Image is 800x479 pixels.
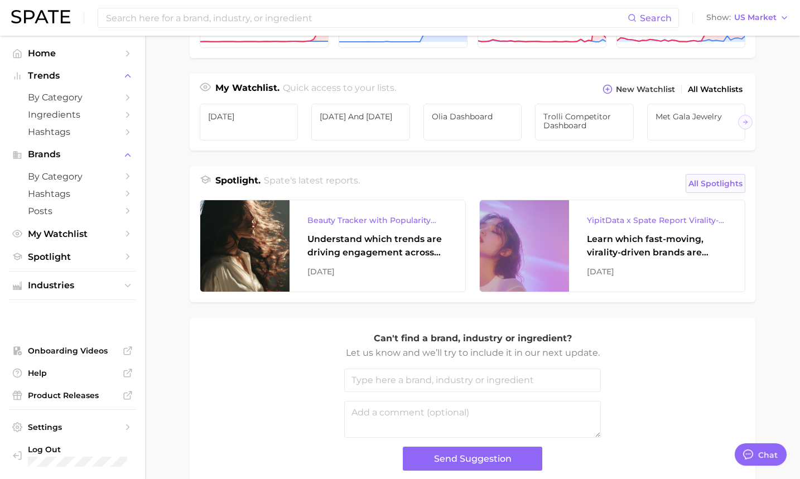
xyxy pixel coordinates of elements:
span: Spotlight [28,251,117,262]
h1: Spotlight. [215,174,261,193]
a: Settings [9,419,136,436]
div: [DATE] [307,265,447,278]
span: Ingredients [28,109,117,120]
a: by Category [9,89,136,106]
span: Log Out [28,444,149,454]
a: YipitData x Spate Report Virality-Driven Brands Are Taking a Slice of the Beauty PieLearn which f... [479,200,745,292]
span: Home [28,48,117,59]
h1: My Watchlist. [215,81,279,97]
span: Search [640,13,672,23]
div: [DATE] [587,265,727,278]
h2: Quick access to your lists. [283,81,396,97]
a: [DATE] and [DATE] [311,104,409,141]
a: Ingredients [9,106,136,123]
span: Trends [28,71,117,81]
button: ShowUS Market [703,11,792,25]
a: All Watchlists [685,82,745,97]
span: Brands [28,149,117,159]
a: Onboarding Videos [9,342,136,359]
a: All Spotlights [686,174,745,193]
p: Can't find a brand, industry or ingredient? [344,331,601,346]
div: Learn which fast-moving, virality-driven brands are leading the pack, the risks of viral growth, ... [587,233,727,259]
span: Settings [28,422,117,432]
span: Hashtags [28,127,117,137]
a: Spotlight [9,248,136,265]
div: Understand which trends are driving engagement across platforms in the skin, hair, makeup, and fr... [307,233,447,259]
span: Trolli Competitor Dashboard [543,112,625,130]
span: All Watchlists [688,85,743,94]
span: Help [28,368,117,378]
span: Hashtags [28,188,117,199]
a: [DATE] [200,104,298,141]
span: New Watchlist [616,85,675,94]
a: Hashtags [9,185,136,202]
span: Olia Dashboard [432,112,513,121]
button: Trends [9,67,136,84]
a: Met Gala Jewelry [647,104,745,141]
a: by Category [9,168,136,185]
a: Help [9,365,136,381]
input: Type here a brand, industry or ingredient [344,369,601,392]
a: Beauty Tracker with Popularity IndexUnderstand which trends are driving engagement across platfor... [200,200,466,292]
span: Met Gala Jewelry [656,112,737,121]
p: Let us know and we’ll try to include it in our next update. [344,346,601,360]
span: US Market [734,14,777,21]
button: Brands [9,146,136,163]
a: Olia Dashboard [423,104,522,141]
span: by Category [28,171,117,182]
div: YipitData x Spate Report Virality-Driven Brands Are Taking a Slice of the Beauty Pie [587,214,727,227]
span: Onboarding Videos [28,346,117,356]
a: Product Releases [9,387,136,404]
a: Hashtags [9,123,136,141]
span: All Spotlights [688,177,743,190]
span: Show [706,14,731,21]
span: [DATE] and [DATE] [320,112,401,121]
span: My Watchlist [28,229,117,239]
input: Search here for a brand, industry, or ingredient [105,8,628,27]
button: New Watchlist [600,81,678,97]
a: Home [9,45,136,62]
span: Industries [28,280,117,291]
button: Send Suggestion [403,447,542,471]
span: Product Releases [28,390,117,400]
span: [DATE] [208,112,290,121]
a: My Watchlist [9,225,136,243]
button: Scroll Right [738,115,753,129]
a: Posts [9,202,136,220]
span: by Category [28,92,117,103]
a: Log out. Currently logged in with e-mail marissa.callender@digitas.com. [9,441,136,470]
img: SPATE [11,10,70,23]
button: Industries [9,277,136,294]
span: Posts [28,206,117,216]
h2: Spate's latest reports. [264,174,360,193]
a: Trolli Competitor Dashboard [535,104,633,141]
div: Beauty Tracker with Popularity Index [307,214,447,227]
